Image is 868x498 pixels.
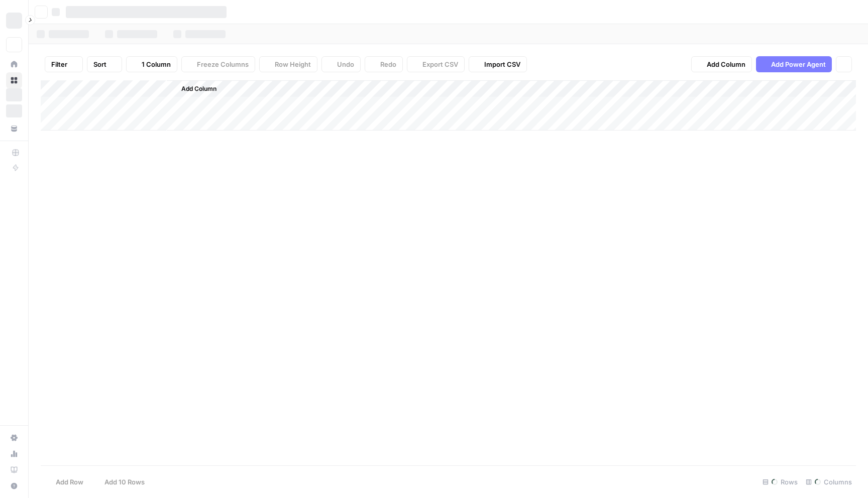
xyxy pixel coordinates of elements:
div: Rows [758,474,802,490]
span: Undo [337,59,354,69]
button: Row Height [259,56,317,72]
span: Add Power Agent [771,59,826,69]
button: Redo [365,56,403,72]
span: Add 10 Rows [104,477,145,487]
a: Browse [6,72,22,88]
button: 1 Column [126,56,177,72]
button: Freeze Columns [181,56,255,72]
a: Settings [6,430,22,446]
a: Learning Hub [6,462,22,478]
a: Your Data [6,120,22,137]
span: Import CSV [484,59,520,69]
span: Add Column [181,84,216,93]
button: Sort [87,56,122,72]
button: Add Column [691,56,752,72]
a: Usage [6,446,22,462]
div: Columns [802,474,856,490]
span: Export CSV [422,59,458,69]
span: Redo [380,59,396,69]
span: Add Column [707,59,745,69]
span: 1 Column [142,59,171,69]
button: Export CSV [407,56,465,72]
span: Sort [93,59,106,69]
button: Add 10 Rows [89,474,151,490]
button: Undo [321,56,361,72]
span: Add Row [56,477,83,487]
button: Import CSV [469,56,527,72]
span: Row Height [275,59,311,69]
button: Add Column [168,82,221,95]
span: Freeze Columns [197,59,249,69]
button: Add Row [41,474,89,490]
button: Help + Support [6,478,22,494]
span: Filter [51,59,67,69]
button: Add Power Agent [756,56,832,72]
a: Home [6,56,22,72]
button: Filter [45,56,83,72]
